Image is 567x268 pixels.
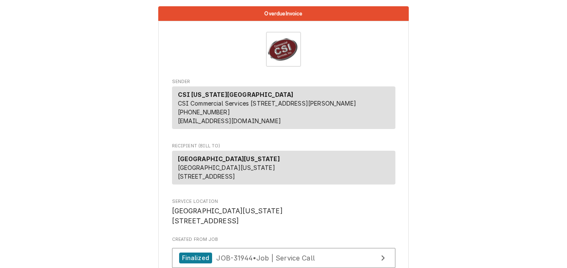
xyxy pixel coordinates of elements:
[216,253,315,262] span: JOB-31944 • Job | Service Call
[172,78,395,133] div: Invoice Sender
[178,164,275,180] span: [GEOGRAPHIC_DATA][US_STATE] [STREET_ADDRESS]
[158,6,409,21] div: Status
[178,109,230,116] a: [PHONE_NUMBER]
[172,207,283,225] span: [GEOGRAPHIC_DATA][US_STATE] [STREET_ADDRESS]
[178,117,281,124] a: [EMAIL_ADDRESS][DOMAIN_NAME]
[172,198,395,226] div: Service Location
[172,151,395,188] div: Recipient (Bill To)
[172,86,395,129] div: Sender
[179,253,212,264] div: Finalized
[264,11,302,16] span: Overdue Invoice
[172,78,395,85] span: Sender
[172,143,395,188] div: Invoice Recipient
[266,32,301,67] img: Logo
[172,198,395,205] span: Service Location
[172,143,395,149] span: Recipient (Bill To)
[178,100,356,107] span: CSI Commercial Services [STREET_ADDRESS][PERSON_NAME]
[178,155,280,162] strong: [GEOGRAPHIC_DATA][US_STATE]
[172,236,395,243] span: Created From Job
[172,86,395,132] div: Sender
[172,206,395,226] span: Service Location
[178,91,294,98] strong: CSI [US_STATE][GEOGRAPHIC_DATA]
[172,151,395,185] div: Recipient (Bill To)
